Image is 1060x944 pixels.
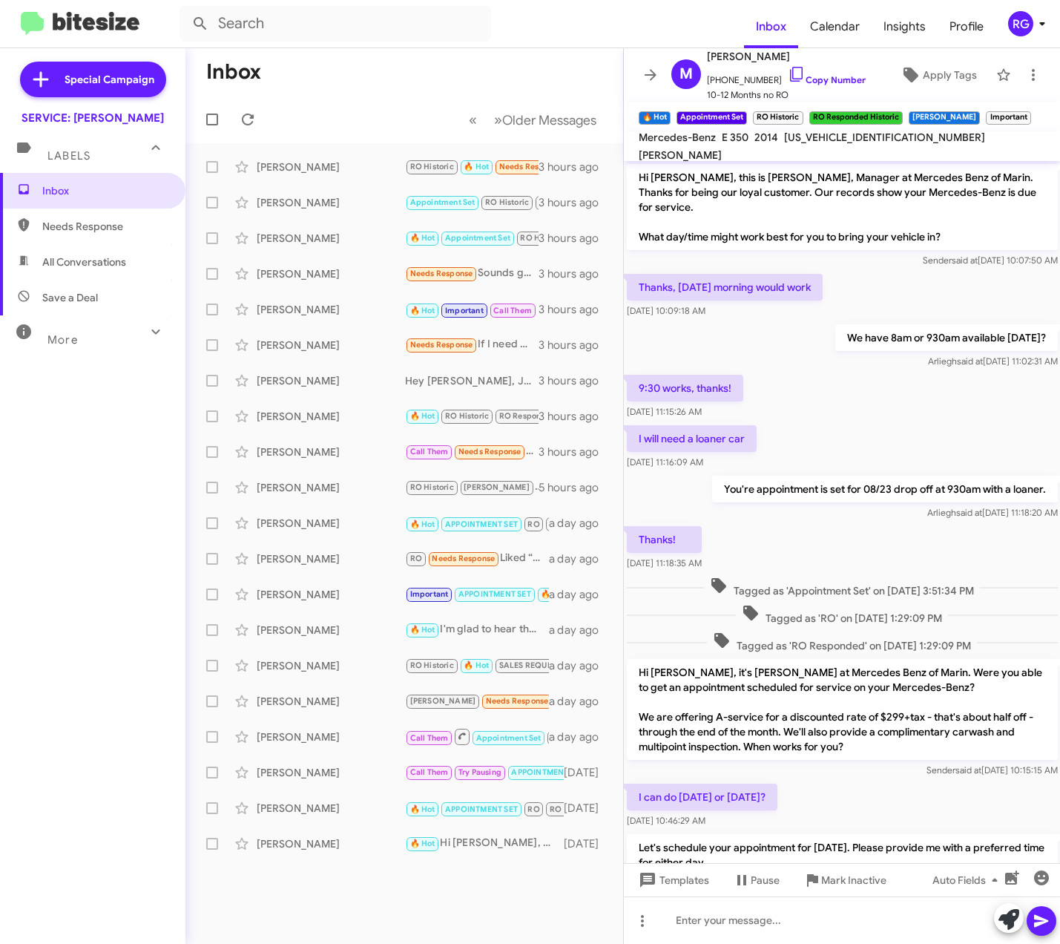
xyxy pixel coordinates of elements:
span: 🔥 Hot [410,519,435,529]
div: [DATE] [564,765,611,780]
div: a day ago [549,587,611,602]
span: Apply Tags [923,62,977,88]
div: [PERSON_NAME] [257,338,405,353]
a: Insights [872,5,938,48]
div: SERVICE: [PERSON_NAME] [22,111,164,125]
a: Copy Number [788,74,866,85]
div: [PERSON_NAME] [257,587,405,602]
nav: Page navigation example [461,105,605,135]
span: Needs Response [486,696,549,706]
div: I've canceled your appointment for [DATE]. If you need any further assistance, feel free to reach... [405,727,549,746]
div: [PERSON_NAME] [257,195,405,210]
span: 🔥 Hot [464,162,489,171]
span: [PERSON_NAME] [410,696,476,706]
span: » [494,111,502,129]
div: 3 hours ago [539,195,610,210]
div: a day ago [549,551,611,566]
span: Appointment Set [476,733,541,743]
div: 3 hours ago [539,231,610,246]
span: Arliegh [DATE] 11:18:20 AM [926,507,1057,518]
span: Tagged as 'Appointment Set' on [DATE] 3:51:34 PM [704,577,980,598]
small: Important [986,111,1030,125]
p: Thanks! [627,526,702,553]
span: [PERSON_NAME] [707,47,866,65]
div: [PERSON_NAME] [257,765,405,780]
p: Hi [PERSON_NAME], this is [PERSON_NAME], Manager at Mercedes Benz of Marin. Thanks for being our ... [627,164,1058,250]
div: Hi [PERSON_NAME], $489.95 is before the discount; it will be around $367~ with the discount. Did ... [405,835,564,852]
button: Pause [721,867,791,894]
div: [PERSON_NAME] [257,373,405,388]
span: Older Messages [502,112,596,128]
div: Hi [PERSON_NAME] this is [PERSON_NAME], at Mercedes Benz of Marin. Thank you so much for trusting... [405,799,564,817]
div: [DATE] [564,801,611,816]
p: Thanks, [DATE] morning would work [627,274,823,301]
button: Auto Fields [921,867,1015,894]
a: Special Campaign [20,62,166,97]
span: Call Them [410,733,449,743]
button: Previous [460,105,486,135]
span: [PERSON_NAME] [464,482,530,492]
a: Inbox [744,5,798,48]
span: E 350 [722,131,748,144]
span: 🔥 Hot [410,233,435,243]
div: Ohh. Well I have the tire package [405,692,549,709]
div: [PERSON_NAME] [257,658,405,673]
div: [PERSON_NAME] [257,516,405,531]
div: 3 hours ago [539,409,610,424]
a: Calendar [798,5,872,48]
span: Try Pausing [458,767,501,777]
span: Sender [DATE] 10:07:50 AM [922,255,1057,266]
span: RO [410,554,422,563]
p: 9:30 works, thanks! [627,375,743,401]
p: Let's schedule your appointment for [DATE]. Please provide me with a preferred time for either day. [627,834,1058,876]
button: RG [995,11,1044,36]
div: a day ago [549,694,611,709]
div: 5 hours ago [539,480,610,495]
div: a day ago [549,623,611,637]
p: Hi [PERSON_NAME], it's [PERSON_NAME] at Mercedes Benz of Marin. Were you able to get an appointme... [627,659,1058,760]
p: I will need a loaner car [627,425,757,452]
span: Needs Response [42,219,168,234]
div: a day ago [549,658,611,673]
span: 🔥 Hot [464,661,489,670]
div: [PERSON_NAME] [257,730,405,744]
span: APPOINTMENT SET [445,804,518,814]
span: said at [956,355,982,367]
span: Mark Inactive [821,867,886,894]
p: You're appointment is set for 08/23 drop off at 930am with a loaner. [711,476,1057,502]
span: Inbox [42,183,168,198]
span: RO [527,804,539,814]
span: [DATE] 10:46:29 AM [627,815,705,826]
input: Search [180,6,491,42]
span: Call Them [410,767,449,777]
small: [PERSON_NAME] [909,111,980,125]
span: [DATE] 11:16:09 AM [627,456,703,468]
div: [PERSON_NAME] [257,160,405,174]
span: Arliegh [DATE] 11:02:31 AM [927,355,1057,367]
div: 3 hours ago [539,302,610,317]
span: Pause [751,867,780,894]
div: I'm glad to hear that! If you have any further questions or need to schedule additional services,... [405,621,549,638]
small: RO Historic [753,111,803,125]
div: [PERSON_NAME] [257,480,405,495]
span: SALES REQUESTED [499,661,572,670]
span: M [679,62,693,86]
div: RG [1008,11,1033,36]
div: 3 hours ago [539,373,610,388]
div: thank you for letting me know ! [405,764,564,781]
span: Appointment Set [445,233,510,243]
p: I can do [DATE] or [DATE]? [627,784,777,810]
div: 3 hours ago [539,445,610,459]
span: Auto Fields [932,867,1004,894]
span: « [469,111,477,129]
span: APPOINTMENT SET [445,519,518,529]
span: RO Historic [485,197,529,207]
span: 2014 [754,131,778,144]
span: 🔥 Hot [410,625,435,635]
div: If I need service I'll reach out to you. Thanks [405,336,539,353]
span: Sender [DATE] 10:15:15 AM [926,764,1057,776]
span: Save a Deal [42,290,98,305]
div: Hey [PERSON_NAME], Just for reference, how worn was the tread truly? I replaced my tires at your ... [405,373,539,388]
